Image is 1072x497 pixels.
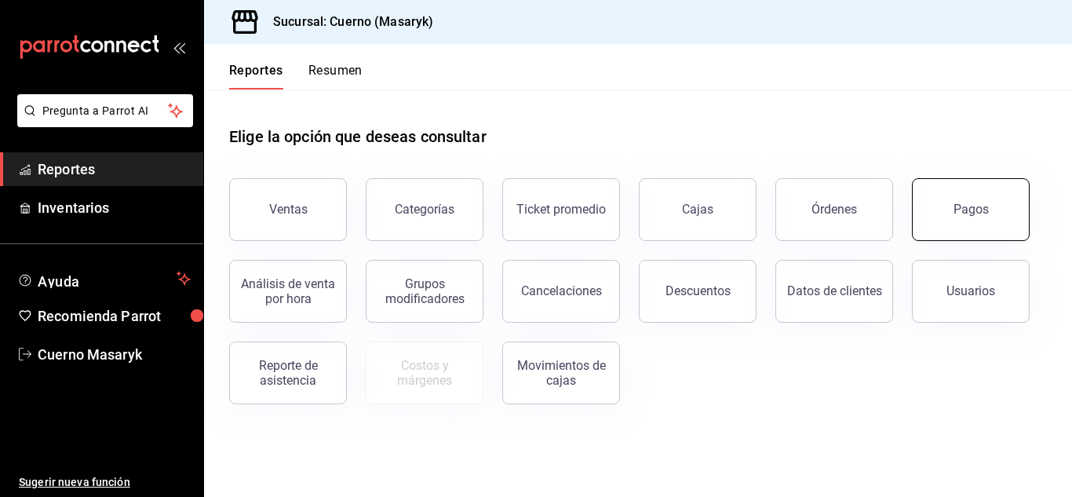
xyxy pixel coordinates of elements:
span: Cuerno Masaryk [38,344,191,365]
div: Usuarios [946,283,995,298]
div: Grupos modificadores [376,276,473,306]
div: Ticket promedio [516,202,606,217]
button: Movimientos de cajas [502,342,620,404]
button: Contrata inventarios para ver este reporte [366,342,483,404]
button: Grupos modificadores [366,260,483,323]
button: Resumen [308,63,363,90]
span: Sugerir nueva función [19,474,191,491]
span: Reportes [38,159,191,180]
button: Análisis de venta por hora [229,260,347,323]
div: Pagos [953,202,989,217]
button: Descuentos [639,260,757,323]
div: Categorías [395,202,454,217]
div: Cancelaciones [521,283,602,298]
button: Ventas [229,178,347,241]
button: Categorías [366,178,483,241]
div: Cajas [682,200,714,219]
a: Pregunta a Parrot AI [11,114,193,130]
button: Usuarios [912,260,1030,323]
div: Reporte de asistencia [239,358,337,388]
button: Órdenes [775,178,893,241]
button: Reportes [229,63,283,90]
div: Ventas [269,202,308,217]
div: Datos de clientes [787,283,882,298]
h3: Sucursal: Cuerno (Masaryk) [261,13,433,31]
div: Órdenes [811,202,857,217]
span: Recomienda Parrot [38,305,191,327]
button: Pagos [912,178,1030,241]
a: Cajas [639,178,757,241]
span: Inventarios [38,197,191,218]
button: Datos de clientes [775,260,893,323]
h1: Elige la opción que deseas consultar [229,125,487,148]
span: Ayuda [38,269,170,288]
button: Ticket promedio [502,178,620,241]
div: Análisis de venta por hora [239,276,337,306]
div: Costos y márgenes [376,358,473,388]
div: navigation tabs [229,63,363,90]
button: Cancelaciones [502,260,620,323]
div: Descuentos [665,283,731,298]
span: Pregunta a Parrot AI [42,103,169,119]
button: open_drawer_menu [173,41,185,53]
div: Movimientos de cajas [512,358,610,388]
button: Reporte de asistencia [229,342,347,404]
button: Pregunta a Parrot AI [17,94,193,127]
